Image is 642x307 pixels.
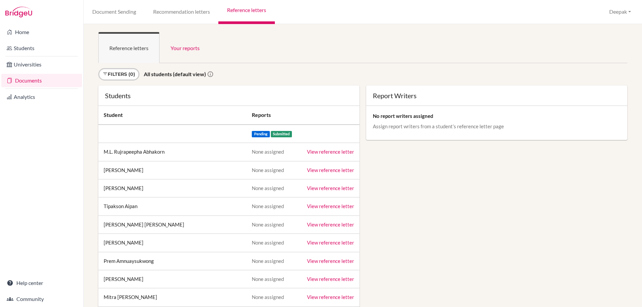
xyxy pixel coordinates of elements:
a: View reference letter [307,149,354,155]
span: None assigned [252,221,284,227]
td: [PERSON_NAME] [98,270,246,288]
span: None assigned [252,294,284,300]
a: View reference letter [307,240,354,246]
p: No report writers assigned [373,113,621,119]
a: View reference letter [307,294,354,300]
a: Community [1,292,82,306]
a: View reference letter [307,167,354,173]
span: None assigned [252,185,284,191]
a: Students [1,41,82,55]
td: [PERSON_NAME] [98,179,246,197]
a: Documents [1,74,82,87]
a: View reference letter [307,185,354,191]
span: Pending [252,131,270,137]
span: None assigned [252,167,284,173]
a: View reference letter [307,258,354,264]
p: Assign report writers from a student’s reference letter page [373,123,621,130]
td: M.L. Rujrapeepha Abhakorn [98,143,246,161]
a: Reference letters [98,32,159,63]
button: Deepak [606,6,634,18]
span: Submitted [271,131,292,137]
td: [PERSON_NAME] [PERSON_NAME] [98,215,246,234]
th: Student [98,106,246,125]
a: Home [1,25,82,39]
td: [PERSON_NAME] [98,234,246,252]
div: Students [105,92,353,99]
span: None assigned [252,258,284,264]
div: Report Writers [373,92,621,99]
td: Mitra [PERSON_NAME] [98,288,246,306]
a: Help center [1,276,82,290]
a: Analytics [1,90,82,104]
td: [PERSON_NAME] [98,161,246,179]
a: Universities [1,58,82,71]
th: Reports [246,106,359,125]
strong: All students (default view) [144,71,206,77]
a: View reference letter [307,203,354,209]
a: Filters (0) [98,68,139,81]
a: View reference letter [307,221,354,227]
td: Tipakson Aipan [98,197,246,215]
span: None assigned [252,240,284,246]
span: None assigned [252,276,284,282]
a: View reference letter [307,276,354,282]
a: Your reports [159,32,211,63]
span: None assigned [252,149,284,155]
td: Prem Amnuaysukwong [98,252,246,270]
span: None assigned [252,203,284,209]
img: Bridge-U [5,7,32,17]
